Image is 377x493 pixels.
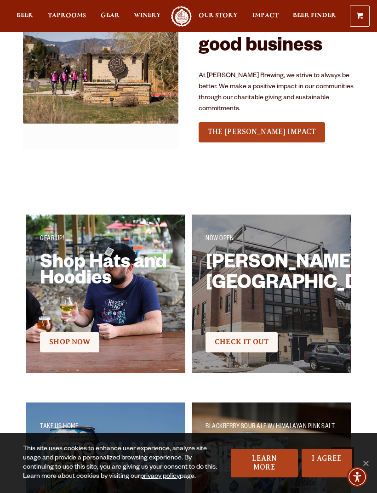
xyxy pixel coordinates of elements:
div: Check it Out [206,331,337,354]
div: This site uses cookies to enhance user experience, analyze site usage and provide a personalized ... [23,445,222,482]
a: Our Story [199,6,238,27]
p: BLACKBERRY SOUR ALE W/ HIMALAYAN PINK SALT [206,422,337,433]
span: Winery [134,12,161,19]
span: Our Story [199,12,238,19]
span: NOW OPEN [206,236,234,243]
a: I Agree [302,449,352,477]
span: THE [PERSON_NAME] IMPACT [208,128,316,136]
div: Check it Out [40,331,171,354]
a: privacy policy [140,473,180,481]
a: Beer [17,6,33,27]
a: Learn More [231,449,298,477]
p: At [PERSON_NAME] Brewing, we strive to always be better. We make a positive impact in our communi... [199,71,354,115]
a: Shop Now [40,332,99,352]
span: No [361,459,370,468]
span: TAKE US HOME [40,424,78,431]
span: Taprooms [48,12,86,19]
a: Odell Home [170,6,193,27]
span: Shop Now [49,338,90,346]
a: Winery [134,6,161,27]
div: See Our Full LineUp [199,121,326,144]
a: Impact [252,6,279,27]
span: Beer [17,12,33,19]
h2: [PERSON_NAME][GEOGRAPHIC_DATA] Pizzeria [206,256,337,316]
img: impact_2 [23,18,178,124]
a: Check It Out [206,332,278,352]
a: Beer Finder [293,6,336,27]
a: THE [PERSON_NAME] IMPACT [199,122,326,142]
p: GEAR UP! [40,234,171,245]
span: Check It Out [215,338,268,346]
span: Gear [101,12,120,19]
span: Impact [252,12,279,19]
h2: Shop Hats and Hoodies [40,256,171,316]
a: Gear [101,6,120,27]
span: Beer Finder [293,12,336,19]
a: Taprooms [48,6,86,27]
div: Accessibility Menu [347,467,367,487]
